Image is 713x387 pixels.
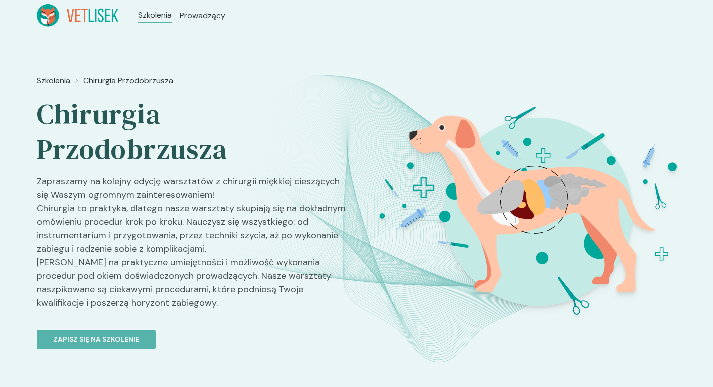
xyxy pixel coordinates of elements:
a: Zapisz się na szkolenie [37,318,349,349]
h2: Chirurgia Przodobrzusza [37,97,349,167]
p: Zapisz się na szkolenie [53,334,139,345]
img: ZpbG9h5LeNNTxNnG_ChiruJB_BT.svg [355,71,710,337]
a: Szkolenia [37,75,70,87]
a: Szkolenia [138,9,172,21]
a: Prowadzący [180,10,225,22]
p: Zapraszamy na kolejny edycję warsztatów z chirurgii miękkiej cieszących się Waszym ogromnym zaint... [37,175,349,318]
button: Zapisz się na szkolenie [37,330,156,349]
a: Chirurgia Przodobrzusza [83,75,173,87]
